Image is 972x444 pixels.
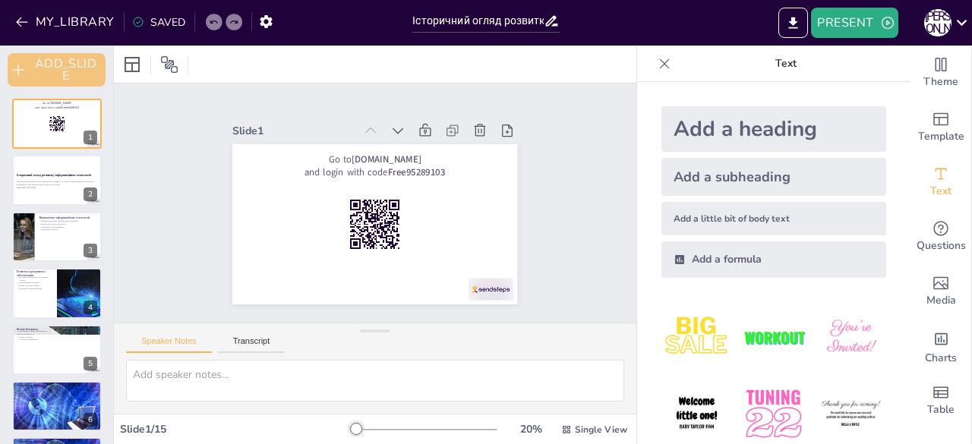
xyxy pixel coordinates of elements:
button: ADD_SLIDE [8,53,106,87]
span: Position [160,55,178,74]
div: 2 [84,187,97,201]
div: Add a formula [661,241,886,278]
p: Go to [17,101,97,105]
p: Вплив на продуктивність [17,395,97,398]
p: Go to [247,153,503,166]
div: Change the overall theme [910,46,971,100]
span: Theme [923,74,958,90]
div: Add charts and graphs [910,319,971,373]
p: Важливість історії [39,228,97,231]
div: Add ready made slides [910,100,971,155]
div: 2 [12,155,102,205]
p: and login with code [247,166,503,180]
div: 5 [84,357,97,370]
div: 4 [12,268,102,318]
div: 1 [12,99,102,149]
p: Автоматизація процесів [17,282,52,285]
p: Нові можливості [17,332,97,335]
p: Generated with [URL] [17,186,97,189]
p: Вплив на бізнес [17,335,97,339]
div: Add text boxes [910,155,971,209]
div: Add a table [910,373,971,428]
div: 6 [12,381,102,431]
span: Single View [575,424,627,436]
p: Інновації та експерименти [39,225,97,228]
p: Від простих програм до складних систем [17,276,52,282]
p: Text [677,46,895,82]
div: Slide 1 / 15 [120,422,352,436]
span: Text [930,183,951,200]
p: Інновації в програмуванні [17,287,52,290]
p: and login with code [17,105,97,110]
p: Презентація розглядає етапи виникнення, розвитку та впливу інформаційних технологій і програмного... [17,180,97,185]
p: Вплив на користувачів [17,285,52,288]
div: Get real-time input from your audience [910,209,971,264]
strong: [DOMAIN_NAME] [49,102,71,105]
span: Charts [925,350,957,367]
div: Add images, graphics, shapes or video [910,264,971,319]
p: Технології в бізнесі [17,439,97,444]
div: Add a little bit of body text [661,202,886,235]
div: Add a heading [661,106,886,152]
button: Transcript [218,336,286,353]
button: Speaker Notes [126,336,212,353]
div: 1 [84,131,97,144]
strong: Free95289103 [388,166,446,179]
span: Table [927,401,955,418]
p: Автоматизація бізнес-процесів [17,386,97,389]
span: Questions [917,238,966,254]
button: MY_LIBRARY [11,10,121,34]
div: Layout [120,52,144,77]
div: 6 [84,413,97,427]
img: 1.jpeg [661,302,732,373]
button: PRESENT [811,8,898,38]
p: Аналітика даних [17,392,97,395]
strong: [DOMAIN_NAME] [352,153,421,165]
input: INSERT_TITLE [412,10,543,32]
div: 5 [12,325,102,375]
div: Add a subheading [661,158,886,196]
strong: Історичний огляд розвитку інформаційних технологій [17,173,91,177]
p: Технології в бізнесі [17,383,97,388]
span: Media [926,292,956,309]
div: SAVED [132,15,185,30]
div: 20 % [513,422,549,436]
img: 2.jpeg [738,302,809,373]
div: Д [PERSON_NAME] [924,9,951,36]
div: Slide 1 [232,124,353,138]
div: 4 [84,301,97,314]
p: Перші електронні обчислювальні машини [39,220,97,223]
p: Революція в обміні інформацією [17,329,97,332]
p: Системи управління [17,389,97,392]
button: EXPORT_TO_POWERPOINT [778,8,808,38]
p: Виникнення інформаційних технологій [39,216,97,220]
p: Розвиток програмного забезпечення [17,269,52,278]
div: 3 [84,244,97,257]
img: 3.jpeg [816,302,886,373]
span: Template [918,128,964,145]
p: Вплив Інтернету [17,326,97,331]
button: Д [PERSON_NAME] [924,8,951,38]
p: Вплив на сучасні технології [39,222,97,225]
p: Соціальні платформи [17,338,97,341]
div: 3 [12,212,102,262]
